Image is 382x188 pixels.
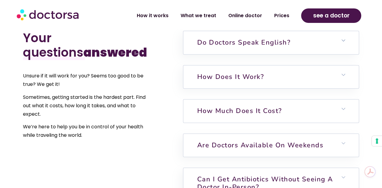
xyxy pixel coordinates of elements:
a: How it works [130,9,174,23]
h6: Are doctors available on weekends [183,134,359,157]
a: What we treat [174,9,222,23]
a: Do doctors speak English? [197,38,291,47]
a: How does it work? [197,72,264,81]
a: Prices [268,9,295,23]
h6: How much does it cost? [183,99,359,122]
p: Sometimes, getting started is the hardest part. Find out what it costs, how long it takes, and wh... [23,93,149,118]
a: Are doctors available on weekends [197,141,323,150]
a: see a doctor [301,8,361,23]
p: We’re here to help you be in control of your health while traveling the world. [23,123,149,139]
h6: How does it work? [183,65,359,88]
a: How much does it cost? [197,106,282,115]
span: see a doctor [313,11,349,20]
h2: Your questions [23,31,149,60]
b: answered [83,44,147,61]
h6: Do doctors speak English? [183,31,359,54]
nav: Menu [103,9,295,23]
a: Online doctor [222,9,268,23]
button: Your consent preferences for tracking technologies [372,136,382,146]
p: Unsure if it will work for you? Seems too good to be true? We get it! [23,72,149,89]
